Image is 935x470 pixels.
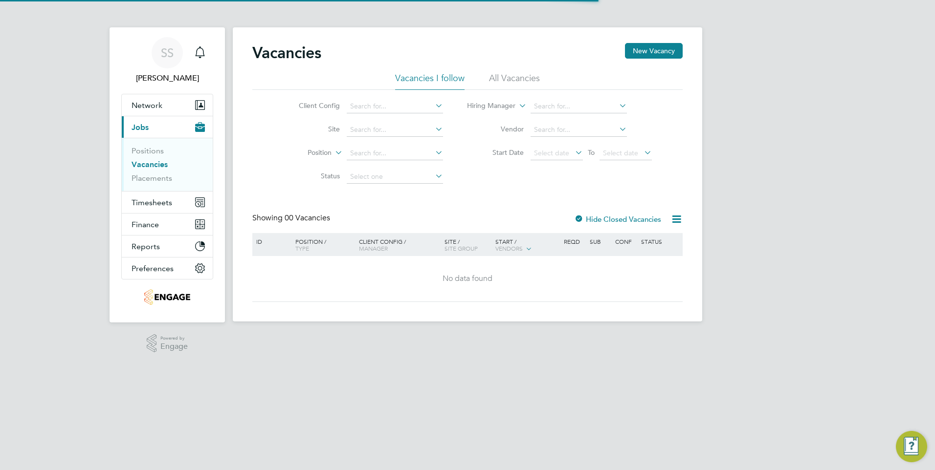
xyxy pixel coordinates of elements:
[459,101,515,111] label: Hiring Manager
[347,100,443,113] input: Search for...
[275,148,332,158] label: Position
[445,244,478,252] span: Site Group
[284,171,340,180] label: Status
[347,123,443,137] input: Search for...
[561,233,587,250] div: Reqd
[132,173,172,183] a: Placements
[896,431,927,462] button: Engage Resource Center
[252,213,332,223] div: Showing
[121,72,213,84] span: Saranija Sivapalan
[489,72,540,90] li: All Vacancies
[359,244,388,252] span: Manager
[122,116,213,138] button: Jobs
[122,214,213,235] button: Finance
[121,289,213,305] a: Go to home page
[252,43,321,63] h2: Vacancies
[467,125,524,133] label: Vendor
[132,198,172,207] span: Timesheets
[285,213,330,223] span: 00 Vacancies
[493,233,561,257] div: Start /
[288,233,356,256] div: Position /
[295,244,309,252] span: Type
[639,233,681,250] div: Status
[347,170,443,184] input: Select one
[122,138,213,191] div: Jobs
[147,334,188,353] a: Powered byEngage
[122,192,213,213] button: Timesheets
[132,146,164,155] a: Positions
[625,43,683,59] button: New Vacancy
[395,72,465,90] li: Vacancies I follow
[132,242,160,251] span: Reports
[132,220,159,229] span: Finance
[160,334,188,342] span: Powered by
[347,147,443,160] input: Search for...
[132,160,168,169] a: Vacancies
[356,233,442,256] div: Client Config /
[122,94,213,116] button: Network
[254,274,681,284] div: No data found
[603,149,638,157] span: Select date
[284,125,340,133] label: Site
[132,123,149,132] span: Jobs
[161,46,174,59] span: SS
[284,101,340,110] label: Client Config
[110,27,225,322] nav: Main navigation
[467,148,524,157] label: Start Date
[442,233,493,256] div: Site /
[531,123,627,137] input: Search for...
[132,101,162,110] span: Network
[144,289,190,305] img: carmichael-logo-retina.png
[534,149,569,157] span: Select date
[585,146,598,159] span: To
[132,264,174,273] span: Preferences
[587,233,613,250] div: Sub
[160,342,188,351] span: Engage
[495,244,523,252] span: Vendors
[121,37,213,84] a: SS[PERSON_NAME]
[574,214,661,224] label: Hide Closed Vacancies
[531,100,627,113] input: Search for...
[613,233,638,250] div: Conf
[122,235,213,257] button: Reports
[122,257,213,279] button: Preferences
[254,233,288,250] div: ID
